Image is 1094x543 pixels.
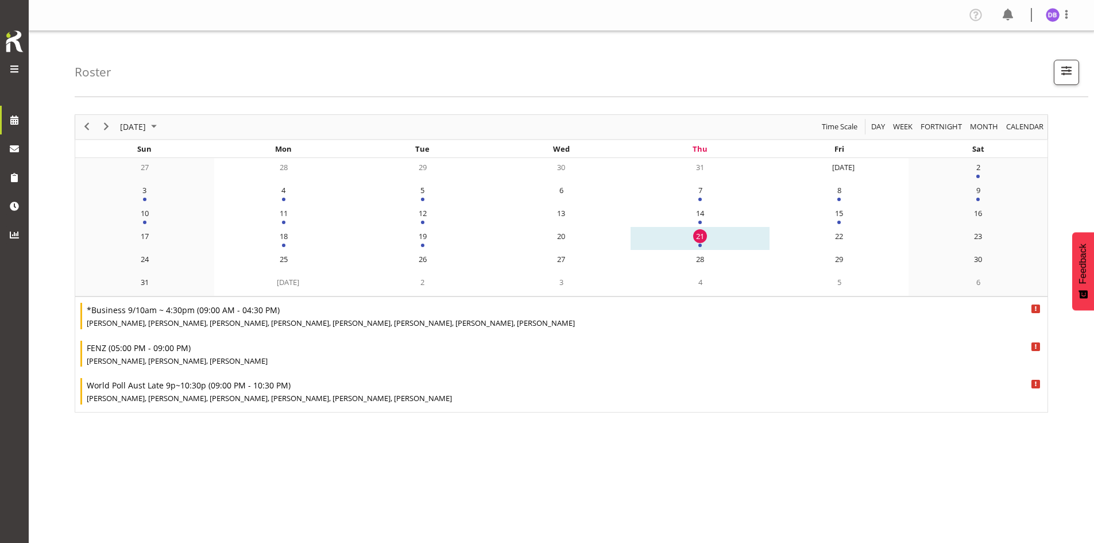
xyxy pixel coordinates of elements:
div: 8 [832,183,846,197]
div: [DATE] [832,160,846,174]
div: 30 [554,160,568,174]
div: 23 [971,229,985,243]
span: Sun [137,144,152,154]
span: Sat [972,144,984,154]
div: [PERSON_NAME], [PERSON_NAME], [PERSON_NAME] [87,356,1038,367]
div: 28 [693,252,707,266]
span: 09:00 PM - 10:30 PM [211,380,288,391]
button: Month [1004,120,1046,134]
div: previous period [77,115,96,139]
div: 24 [138,252,152,266]
span: Fortnight [919,120,963,134]
div: 5 [416,183,430,197]
button: Timeline Day [869,120,887,134]
h4: Roster [75,66,111,79]
div: 5 [832,275,846,289]
div: FENZ ( ) [87,341,1038,356]
div: 6 [971,275,985,289]
div: 29 [832,252,846,266]
span: Week [892,120,914,134]
div: next period [96,115,116,139]
span: Tue [415,144,430,154]
img: dawn-belshaw1857.jpg [1046,8,1060,22]
div: *Business 9/10am ~ 4:30pm Begin From Thursday, August 21, 2025 at 9:00:00 AM GMT+12:00 Ends At Th... [80,303,1043,329]
div: 3 [554,275,568,289]
span: calendar [1005,120,1045,134]
span: Month [969,120,999,134]
div: 14 [693,206,707,220]
div: 6 [554,183,568,197]
span: [DATE] [119,120,147,134]
div: 2 [416,275,430,289]
button: Previous [79,120,95,134]
div: 15 [832,206,846,220]
span: Fri [834,144,844,154]
div: FENZ Begin From Thursday, August 21, 2025 at 5:00:00 PM GMT+12:00 Ends At Thursday, August 21, 20... [80,341,1043,367]
div: 25 [277,252,291,266]
div: 30 [971,252,985,266]
div: World Poll Aust Late 9p~10:30p Begin From Thursday, August 21, 2025 at 9:00:00 PM GMT+12:00 Ends ... [80,378,1043,405]
div: 7 [693,183,707,197]
button: Feedback - Show survey [1072,232,1094,310]
div: 27 [554,252,568,266]
div: 26 [416,252,430,266]
div: of August 2025 [75,114,1048,413]
span: 09:00 AM - 04:30 PM [199,305,277,315]
span: Feedback [1078,244,1088,284]
div: 20 [554,229,568,243]
button: Timeline Week [891,120,915,134]
div: 3 [138,183,152,197]
span: Mon [275,144,292,154]
div: 12 [416,206,430,220]
button: Timeline Month [968,120,1000,134]
button: Fortnight [919,120,964,134]
div: 19 [416,229,430,243]
div: World Poll Aust Late 9p~10:30p ( ) [87,378,1038,393]
span: 05:00 PM - 09:00 PM [111,342,188,353]
table: of August 2025 [75,158,1047,297]
div: 4 [693,275,707,289]
div: [PERSON_NAME], [PERSON_NAME], [PERSON_NAME], [PERSON_NAME], [PERSON_NAME], [PERSON_NAME], [PERSON... [87,318,1038,329]
span: Thu [693,144,708,154]
div: 27 [138,160,152,174]
div: 9 [971,183,985,197]
button: Next [99,120,114,134]
div: [PERSON_NAME], [PERSON_NAME], [PERSON_NAME], [PERSON_NAME], [PERSON_NAME], [PERSON_NAME] [87,393,1038,405]
img: Rosterit icon logo [3,29,26,54]
div: [DATE] [277,275,291,289]
div: August 2025 [116,115,164,139]
div: 31 [138,275,152,289]
div: 4 [277,183,291,197]
div: 13 [554,206,568,220]
div: 11 [277,206,291,220]
div: 17 [138,229,152,243]
button: Time Scale [820,120,860,134]
div: 28 [277,160,291,174]
div: 31 [693,160,707,174]
div: 2 [971,160,985,174]
div: *Business 9/10am ~ 4:30pm ( ) [87,303,1038,318]
button: August 2025 [118,120,162,134]
span: Wed [553,144,570,154]
div: 21 [693,229,707,243]
div: 10 [138,206,152,220]
div: 16 [971,206,985,220]
div: 22 [832,229,846,243]
button: Filter Shifts [1054,60,1079,85]
span: Day [870,120,886,134]
span: Time Scale [821,120,859,134]
div: 18 [277,229,291,243]
div: 29 [416,160,430,174]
